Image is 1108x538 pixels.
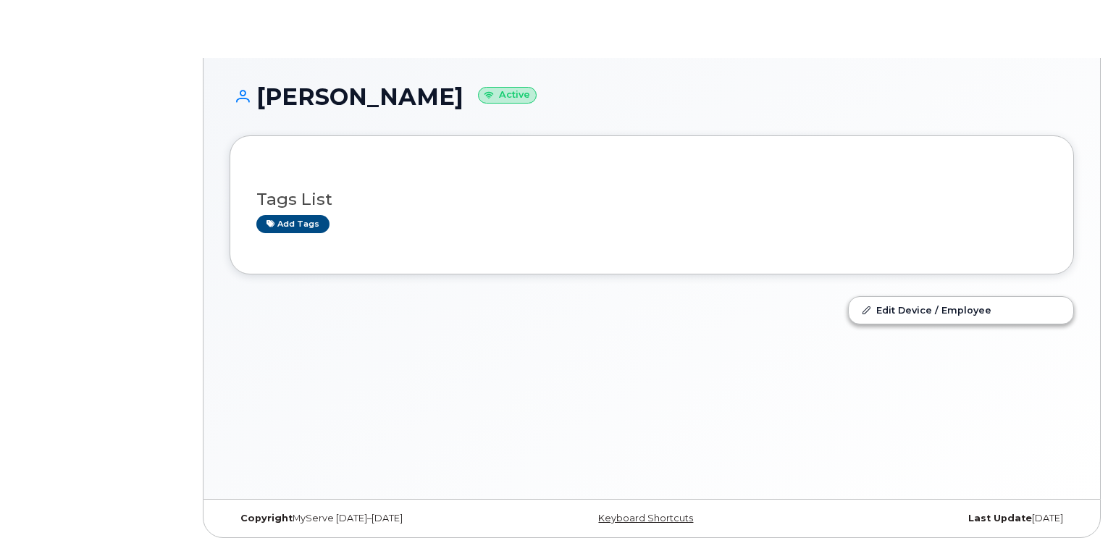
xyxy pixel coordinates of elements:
h3: Tags List [256,190,1047,209]
div: MyServe [DATE]–[DATE] [230,513,511,524]
strong: Copyright [240,513,293,524]
div: [DATE] [792,513,1074,524]
strong: Last Update [968,513,1032,524]
a: Edit Device / Employee [849,297,1073,323]
a: Add tags [256,215,330,233]
small: Active [478,87,537,104]
a: Keyboard Shortcuts [598,513,693,524]
h1: [PERSON_NAME] [230,84,1074,109]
